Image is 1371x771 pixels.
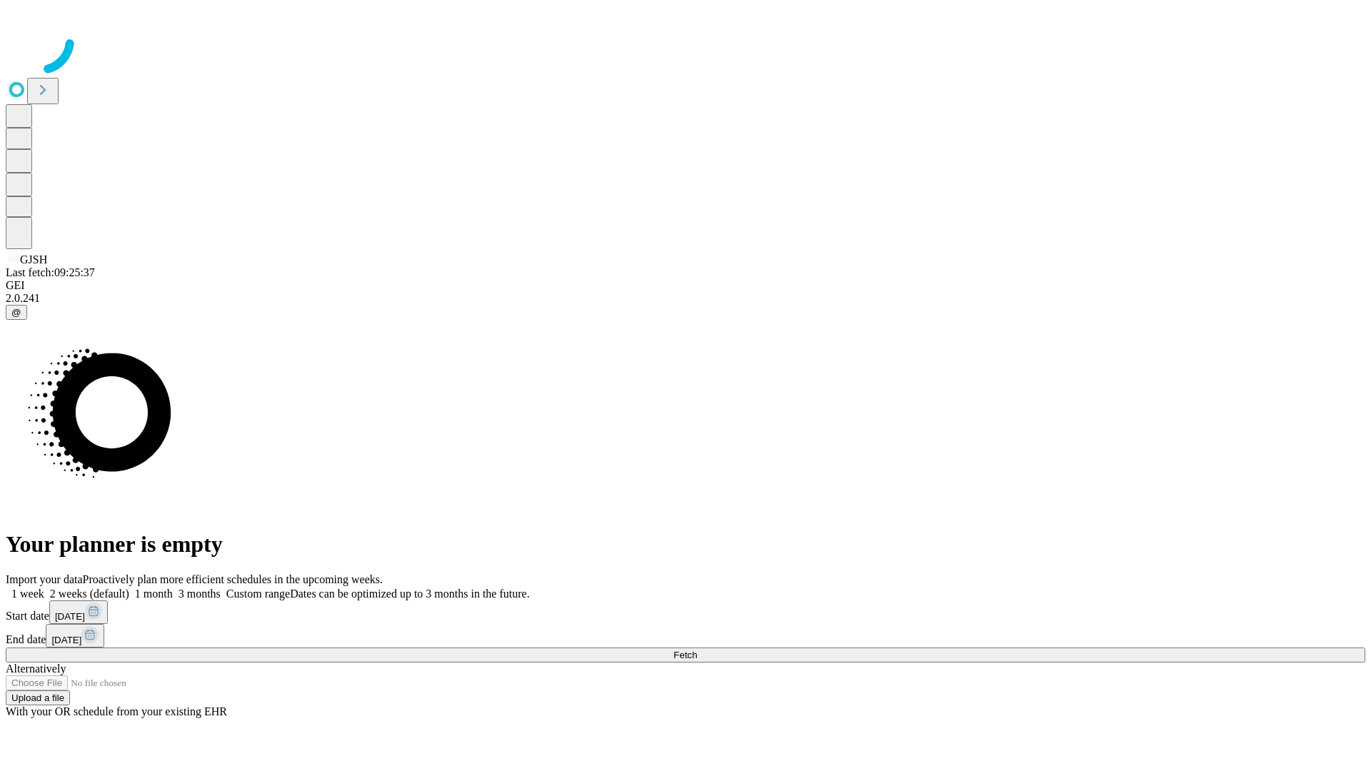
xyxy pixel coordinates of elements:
[6,690,70,705] button: Upload a file
[50,588,129,600] span: 2 weeks (default)
[290,588,529,600] span: Dates can be optimized up to 3 months in the future.
[6,531,1365,558] h1: Your planner is empty
[6,624,1365,647] div: End date
[6,600,1365,624] div: Start date
[6,573,83,585] span: Import your data
[6,647,1365,662] button: Fetch
[6,662,66,675] span: Alternatively
[135,588,173,600] span: 1 month
[11,307,21,318] span: @
[46,624,104,647] button: [DATE]
[20,253,47,266] span: GJSH
[83,573,383,585] span: Proactively plan more efficient schedules in the upcoming weeks.
[6,705,227,717] span: With your OR schedule from your existing EHR
[49,600,108,624] button: [DATE]
[6,305,27,320] button: @
[6,266,95,278] span: Last fetch: 09:25:37
[6,292,1365,305] div: 2.0.241
[51,635,81,645] span: [DATE]
[55,611,85,622] span: [DATE]
[673,650,697,660] span: Fetch
[179,588,221,600] span: 3 months
[226,588,290,600] span: Custom range
[6,279,1365,292] div: GEI
[11,588,44,600] span: 1 week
